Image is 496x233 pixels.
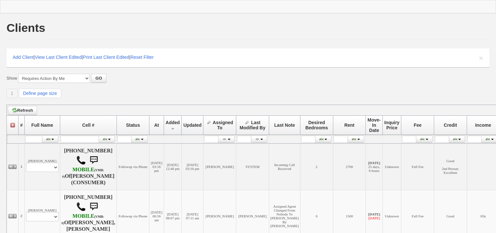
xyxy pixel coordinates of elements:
[83,55,129,60] a: Print Last Client Edited
[401,144,434,190] td: Full Fee
[203,144,236,190] td: [PERSON_NAME]
[62,148,115,186] h4: [PHONE_NUMBER] Of (CONSUMER)
[269,144,300,190] td: Incoming Call Received
[183,123,201,128] span: Updated
[126,123,140,128] span: Status
[87,200,100,213] img: sms.png
[366,144,382,190] td: 25 days, 6 hours
[305,120,328,130] span: Desired Bedrooms
[73,213,94,219] font: MOBILE
[382,144,401,190] td: Unknown
[19,89,61,98] a: Define page size
[7,75,17,81] label: Show
[414,123,421,128] span: Fee
[149,144,164,190] td: [DATE] 03:16 pm
[91,74,106,83] button: GO
[384,120,400,130] span: Inquiry Price
[82,123,94,128] span: Cell #
[475,123,491,128] span: Income
[24,144,60,190] td: [PERSON_NAME]
[131,55,154,60] a: Reset Filter
[333,144,366,190] td: 2700
[154,123,159,128] span: At
[66,220,115,232] b: [PERSON_NAME],[PERSON_NAME]
[213,120,233,130] span: Assigned To
[164,144,182,190] td: [DATE] 12:40 pm
[71,173,115,179] b: [PERSON_NAME]
[87,154,100,167] img: sms.png
[19,144,25,190] td: 1
[434,144,467,190] td: Good 2nd Person: Excellent
[182,144,203,190] td: [DATE] 03:16 pm
[62,167,104,179] b: T-Mobile USA, Inc.
[368,212,380,216] b: [DATE]
[73,167,94,173] font: MOBILE
[368,216,380,220] font: [DATE]
[344,123,354,128] span: Rent
[117,144,149,190] td: Followup via Phone
[8,106,37,115] a: Refresh
[367,117,380,133] span: Move-In Date
[31,123,53,128] span: Full Name
[240,120,265,130] span: Last Modified By
[368,161,380,165] b: [DATE]
[13,55,34,60] a: Add Client
[274,123,295,128] span: Last Note
[7,48,489,67] div: | | |
[19,116,25,135] th: #
[35,55,82,60] a: View Last Client Edited
[166,120,180,125] span: Added
[62,213,104,226] b: T-Mobile USA, Inc.
[76,202,86,212] img: call.png
[236,144,269,190] td: SYSTEM
[7,89,18,98] a: 1
[300,144,333,190] td: 2
[76,155,86,165] img: call.png
[7,22,45,34] h1: Clients
[444,123,457,128] span: Credit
